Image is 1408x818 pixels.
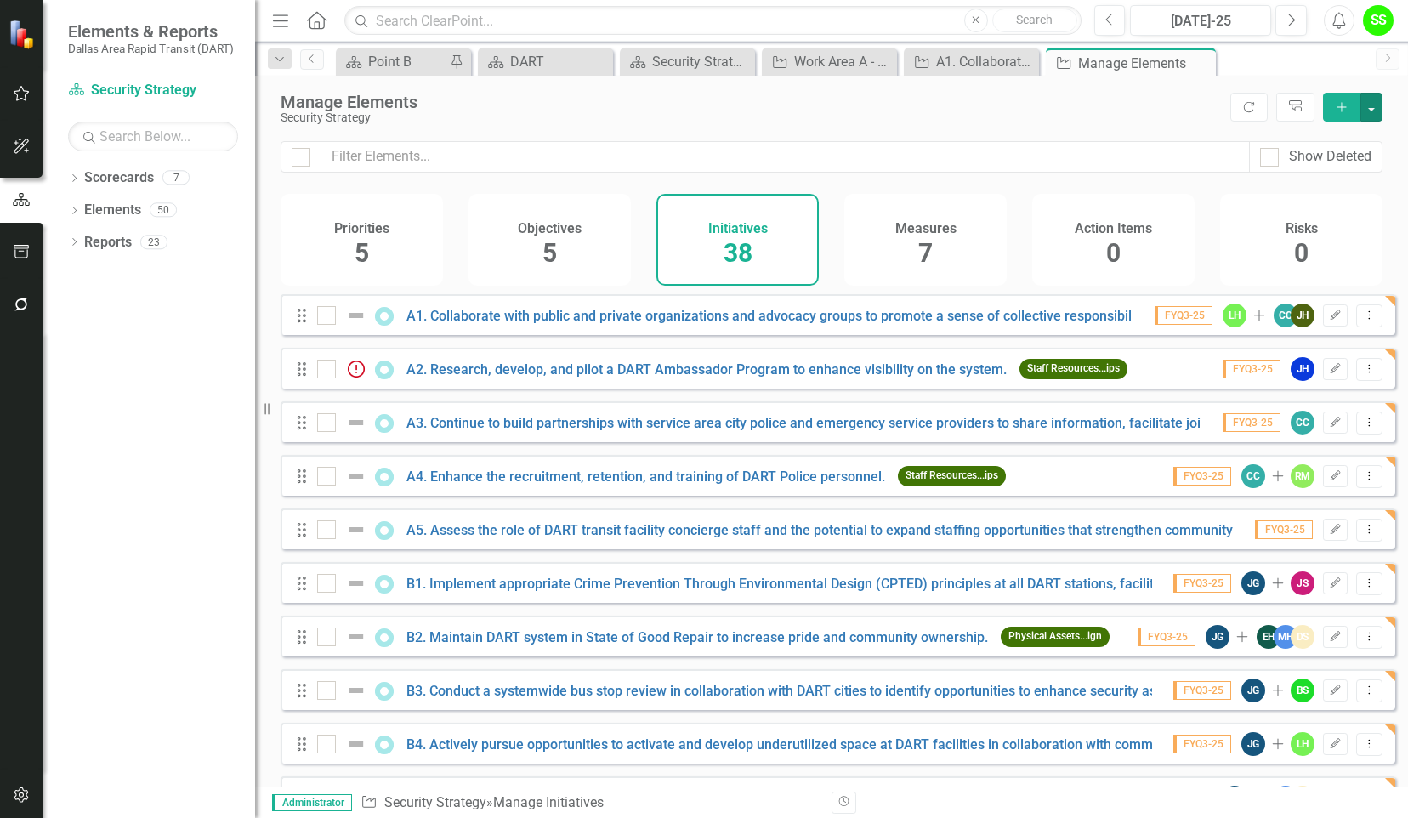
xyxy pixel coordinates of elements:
span: FYQ3-25 [1173,574,1231,593]
span: 38 [724,238,752,268]
div: BS [1291,679,1314,702]
small: Dallas Area Rapid Transit (DART) [68,42,234,55]
a: A4. Enhance the recruitment, retention, and training of DART Police personnel. [406,469,885,485]
img: Not Defined [346,305,366,326]
span: 0 [1294,238,1309,268]
div: Work Area A - Staff Resources & Partnerships [794,51,893,72]
span: Staff Resources...ips [1019,359,1127,378]
div: JG [1241,732,1265,756]
a: B3. Conduct a systemwide bus stop review in collaboration with DART cities to identify opportunit... [406,683,1336,699]
img: Not Defined [346,466,366,486]
img: Not Defined [346,680,366,701]
img: Not Defined [346,412,366,433]
a: Point B [340,51,446,72]
div: JG [1223,786,1246,809]
span: FYQ3-25 [1223,413,1280,432]
div: A1. Collaborate with public and private organizations and advocacy groups to promote a sense of c... [936,51,1035,72]
h4: Priorities [334,221,389,236]
div: JH [1291,357,1314,381]
span: FYQ3-25 [1155,306,1212,325]
span: FYQ3-25 [1138,628,1195,646]
a: Security Strategy [384,794,486,810]
div: Point B [368,51,446,72]
div: 23 [140,235,167,249]
span: 5 [542,238,557,268]
div: [DATE]-25 [1136,11,1265,31]
h4: Initiatives [708,221,768,236]
div: JG [1241,679,1265,702]
div: EH [1257,625,1280,649]
span: FYQ3-25 [1173,735,1231,753]
div: JS [1291,571,1314,595]
div: » Manage Initiatives [361,793,819,813]
div: CC [1241,464,1265,488]
span: Administrator [272,794,352,811]
h4: Objectives [518,221,582,236]
div: DS [1291,786,1314,809]
div: MH [1274,786,1297,809]
span: 0 [1106,238,1121,268]
span: 7 [918,238,933,268]
img: ClearPoint Strategy [9,19,38,48]
a: A5. Assess the role of DART transit facility concierge staff and the potential to expand staffing... [406,522,1377,538]
div: LH [1291,732,1314,756]
a: B2. Maintain DART system in State of Good Repair to increase pride and community ownership. [406,629,988,645]
div: 50 [150,203,177,218]
a: Scorecards [84,168,154,188]
div: JG [1241,571,1265,595]
a: A1. Collaborate with public and private organizations and advocacy groups to promote a sense of c... [406,308,1312,324]
div: Manage Elements [281,93,1222,111]
h4: Risks [1286,221,1318,236]
div: DART [510,51,609,72]
div: Show Deleted [1289,147,1371,167]
a: Security Strategy [624,51,751,72]
span: FYQ3-25 [1255,520,1313,539]
img: Not Defined [346,573,366,594]
input: Search ClearPoint... [344,6,1081,36]
a: A2. Research, develop, and pilot a DART Ambassador Program to enhance visibility on the system. [406,361,1007,378]
img: Not Defined [346,520,366,540]
span: Search [1016,13,1053,26]
button: Search [992,9,1077,32]
button: [DATE]-25 [1130,5,1271,36]
div: Manage Elements [1078,53,1212,74]
div: CC [1291,411,1314,435]
a: DART [482,51,609,72]
img: Not Defined [346,627,366,647]
span: 5 [355,238,369,268]
h4: Measures [895,221,957,236]
div: MH [1274,625,1297,649]
div: 7 [162,171,190,185]
input: Filter Elements... [321,141,1250,173]
img: At Risk [346,359,366,379]
h4: Action Items [1075,221,1152,236]
a: A1. Collaborate with public and private organizations and advocacy groups to promote a sense of c... [908,51,1035,72]
div: CC [1274,304,1297,327]
span: Elements & Reports [68,21,234,42]
div: JH [1291,304,1314,327]
div: JG [1206,625,1229,649]
span: Staff Resources...ips [898,466,1006,486]
img: Not Defined [346,734,366,754]
div: Security Strategy [652,51,751,72]
span: FYQ3-25 [1223,360,1280,378]
span: FYQ3-25 [1173,681,1231,700]
a: Elements [84,201,141,220]
div: Security Strategy [281,111,1222,124]
span: Physical Assets...ign [1001,627,1110,646]
span: FYQ3-25 [1173,467,1231,486]
a: Work Area A - Staff Resources & Partnerships [766,51,893,72]
div: DS [1291,625,1314,649]
div: LH [1223,304,1246,327]
button: SS [1363,5,1394,36]
a: Reports [84,233,132,253]
div: RM [1291,464,1314,488]
a: Security Strategy [68,81,238,100]
input: Search Below... [68,122,238,151]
